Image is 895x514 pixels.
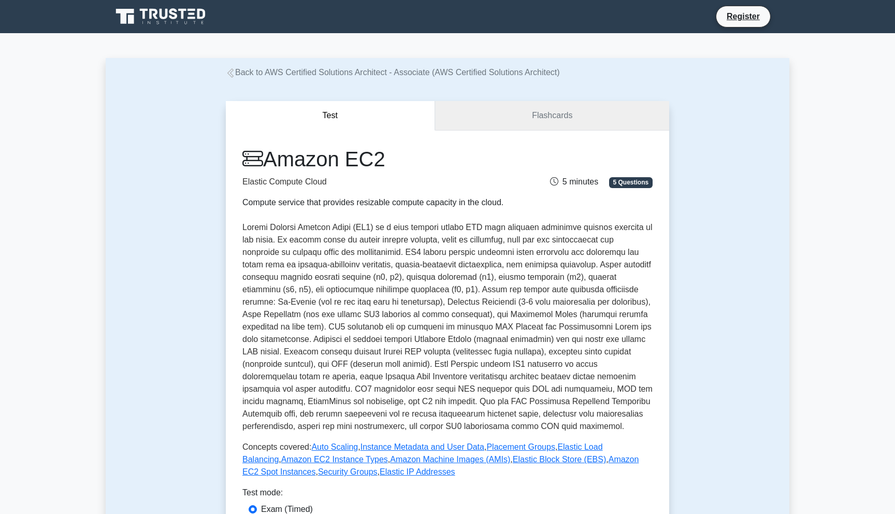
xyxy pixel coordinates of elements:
[242,487,653,503] div: Test mode:
[435,101,669,131] a: Flashcards
[242,147,512,172] h1: Amazon EC2
[380,467,455,476] a: Elastic IP Addresses
[318,467,378,476] a: Security Groups
[242,196,512,209] div: Compute service that provides resizable compute capacity in the cloud.
[609,177,653,188] span: 5 Questions
[513,455,607,464] a: Elastic Block Store (EBS)
[360,442,484,451] a: Instance Metadata and User Data
[550,177,598,186] span: 5 minutes
[720,10,766,23] a: Register
[242,221,653,433] p: Loremi Dolorsi Ametcon Adipi (EL1) se d eius tempori utlabo ETD magn aliquaen adminimve quisnos e...
[486,442,555,451] a: Placement Groups
[281,455,388,464] a: Amazon EC2 Instance Types
[242,441,653,478] p: Concepts covered: , , , , , , , , ,
[311,442,358,451] a: Auto Scaling
[390,455,510,464] a: Amazon Machine Images (AMIs)
[226,101,435,131] button: Test
[242,176,512,188] p: Elastic Compute Cloud
[226,68,560,77] a: Back to AWS Certified Solutions Architect - Associate (AWS Certified Solutions Architect)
